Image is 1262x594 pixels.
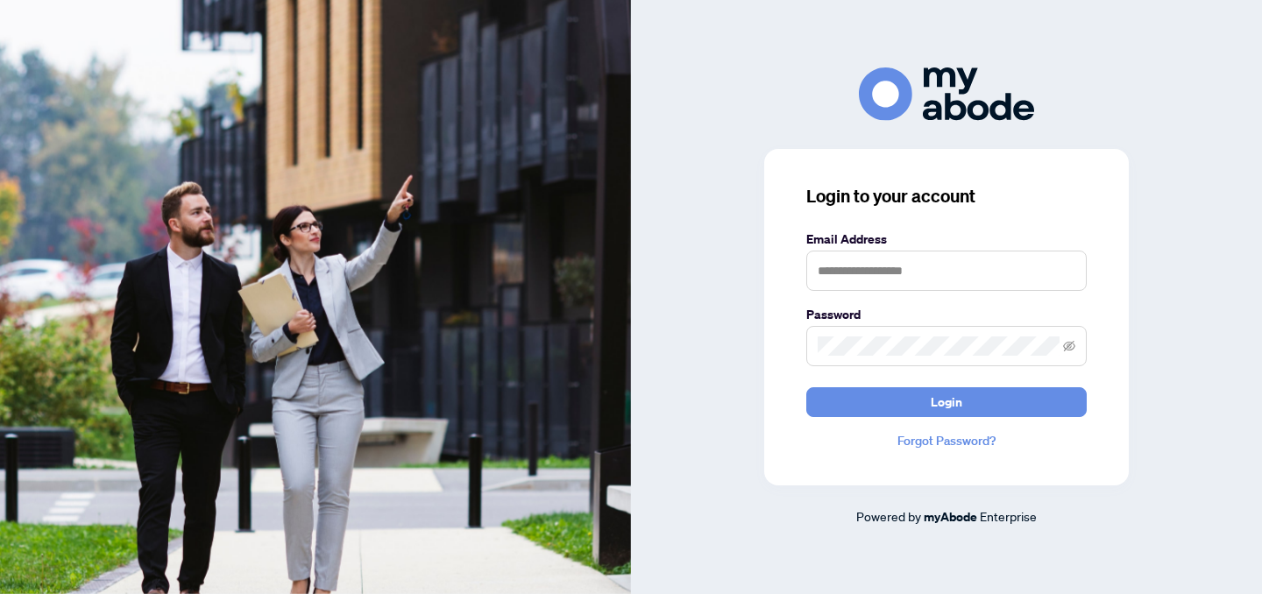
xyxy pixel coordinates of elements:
[1063,340,1075,352] span: eye-invisible
[806,184,1087,209] h3: Login to your account
[931,388,962,416] span: Login
[856,508,921,524] span: Powered by
[806,230,1087,249] label: Email Address
[924,507,977,527] a: myAbode
[806,431,1087,450] a: Forgot Password?
[806,387,1087,417] button: Login
[806,305,1087,324] label: Password
[980,508,1037,524] span: Enterprise
[859,67,1034,121] img: ma-logo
